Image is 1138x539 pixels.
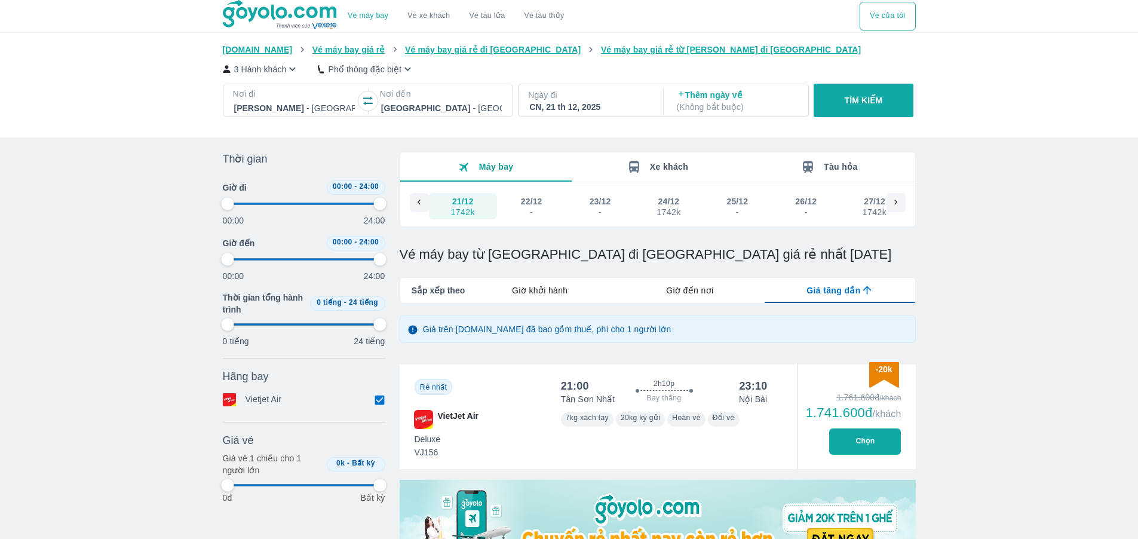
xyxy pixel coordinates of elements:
[875,365,892,374] span: -20k
[234,63,287,75] p: 3 Hành khách
[860,2,915,30] div: choose transportation mode
[465,278,915,303] div: lab API tabs example
[654,379,674,388] span: 2h10p
[872,409,901,419] span: /khách
[863,207,887,217] div: 1742k
[352,459,375,467] span: Bất kỳ
[317,298,342,307] span: 0 tiếng
[333,182,352,191] span: 00:00
[561,393,615,405] p: Tân Sơn Nhất
[512,284,568,296] span: Giờ khởi hành
[359,238,379,246] span: 24:00
[650,162,688,171] span: Xe khách
[318,63,414,75] button: Phổ thông đặc biệt
[621,414,660,422] span: 20kg ký gửi
[333,238,352,246] span: 00:00
[420,383,447,391] span: Rẻ nhất
[529,101,650,113] div: CN, 21 th 12, 2025
[312,45,385,54] span: Vé máy bay giá rẻ
[672,414,701,422] span: Hoàn vé
[223,369,269,384] span: Hãng bay
[400,246,916,263] h1: Vé máy bay từ [GEOGRAPHIC_DATA] đi [GEOGRAPHIC_DATA] giá rẻ nhất [DATE]
[566,414,609,422] span: 7kg xách tay
[246,393,282,406] p: Vietjet Air
[814,84,913,117] button: TÌM KIẾM
[407,11,450,20] a: Vé xe khách
[415,446,441,458] span: VJ156
[601,45,861,54] span: Vé máy bay giá rẻ từ [PERSON_NAME] đi [GEOGRAPHIC_DATA]
[806,284,860,296] span: Giá tăng dần
[223,63,299,75] button: 3 Hành khách
[405,45,581,54] span: Vé máy bay giá rẻ đi [GEOGRAPHIC_DATA]
[726,195,748,207] div: 25/12
[338,2,573,30] div: choose transportation mode
[354,335,385,347] p: 24 tiếng
[460,2,515,30] a: Vé tàu lửa
[657,207,680,217] div: 1742k
[590,195,611,207] div: 23/12
[223,452,322,476] p: Giá vé 1 chiều cho 1 người lớn
[364,215,385,226] p: 24:00
[349,298,378,307] span: 24 tiếng
[528,89,651,101] p: Ngày đi
[860,2,915,30] button: Vé của tôi
[727,207,747,217] div: -
[380,88,503,100] p: Nơi đến
[354,238,357,246] span: -
[233,88,356,100] p: Nơi đi
[451,207,475,217] div: 1742k
[223,45,293,54] span: [DOMAIN_NAME]
[223,237,255,249] span: Giờ đến
[360,492,385,504] p: Bất kỳ
[347,459,349,467] span: -
[223,215,244,226] p: 00:00
[522,207,542,217] div: -
[344,298,346,307] span: -
[796,207,816,217] div: -
[359,182,379,191] span: 24:00
[438,410,478,429] span: VietJet Air
[658,195,680,207] div: 24/12
[348,11,388,20] a: Vé máy bay
[561,379,589,393] div: 21:00
[423,323,671,335] p: Giá trên [DOMAIN_NAME] đã bao gồm thuế, phí cho 1 người lớn
[677,89,797,113] p: Thêm ngày về
[845,94,883,106] p: TÌM KIẾM
[354,182,357,191] span: -
[739,393,767,405] p: Nội Bài
[223,433,254,448] span: Giá vé
[869,362,899,388] img: discount
[829,428,901,455] button: Chọn
[412,284,465,296] span: Sắp xếp theo
[795,195,817,207] div: 26/12
[336,459,345,467] span: 0k
[415,433,441,445] span: Deluxe
[677,101,797,113] p: ( Không bắt buộc )
[223,44,916,56] nav: breadcrumb
[364,270,385,282] p: 24:00
[223,152,268,166] span: Thời gian
[864,195,885,207] div: 27/12
[521,195,542,207] div: 22/12
[590,207,611,217] div: -
[514,2,573,30] button: Vé tàu thủy
[223,182,247,194] span: Giờ đi
[806,406,901,420] div: 1.741.600đ
[479,162,514,171] span: Máy bay
[223,492,232,504] p: 0đ
[223,270,244,282] p: 00:00
[824,162,858,171] span: Tàu hỏa
[328,63,401,75] p: Phổ thông đặc biệt
[223,335,249,347] p: 0 tiếng
[713,414,735,422] span: Đổi vé
[739,379,767,393] div: 23:10
[414,410,433,429] img: VJ
[223,292,305,316] span: Thời gian tổng hành trình
[806,391,901,403] div: 1.761.600đ
[666,284,713,296] span: Giờ đến nơi
[452,195,474,207] div: 21/12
